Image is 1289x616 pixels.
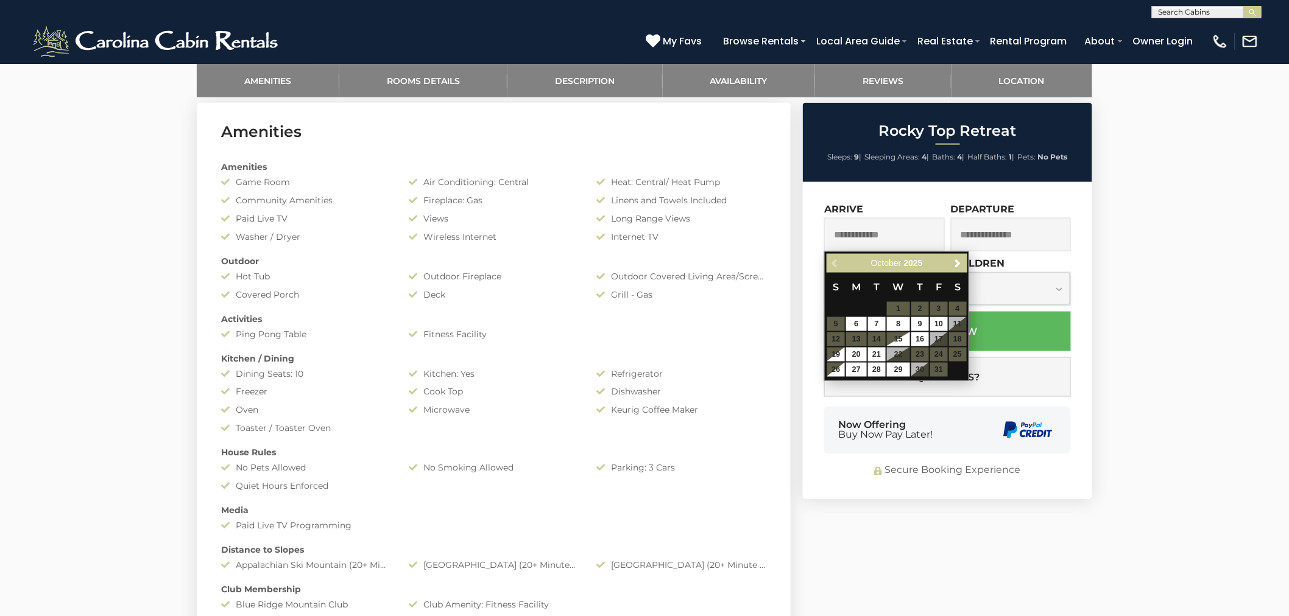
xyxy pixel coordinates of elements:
[984,30,1073,52] a: Rental Program
[588,194,775,206] div: Linens and Towels Included
[212,505,775,517] div: Media
[936,281,942,293] span: Friday
[212,480,400,492] div: Quiet Hours Enforced
[868,317,886,331] a: 7
[212,584,775,596] div: Club Membership
[400,559,587,572] div: [GEOGRAPHIC_DATA] (20+ Minutes Drive)
[952,64,1093,97] a: Location
[911,317,929,331] a: 9
[1079,30,1121,52] a: About
[917,281,923,293] span: Thursday
[400,386,587,398] div: Cook Top
[212,231,400,243] div: Washer / Dryer
[400,599,587,611] div: Club Amenity: Fitness Facility
[212,404,400,416] div: Oven
[212,599,400,611] div: Blue Ridge Mountain Club
[588,559,775,572] div: [GEOGRAPHIC_DATA] (20+ Minute Drive)
[212,176,400,188] div: Game Room
[810,30,906,52] a: Local Area Guide
[400,328,587,340] div: Fitness Facility
[221,121,766,142] h3: Amenities
[846,348,867,362] a: 20
[933,152,956,161] span: Baths:
[212,313,775,325] div: Activities
[868,363,886,377] a: 28
[588,176,775,188] div: Heat: Central/ Heat Pump
[212,368,400,380] div: Dining Seats: 10
[646,33,705,49] a: My Favs
[588,231,775,243] div: Internet TV
[212,270,400,282] div: Hot Tub
[922,152,927,161] strong: 4
[212,462,400,474] div: No Pets Allowed
[846,363,867,377] a: 27
[212,328,400,340] div: Ping Pong Table
[212,289,400,301] div: Covered Porch
[824,464,1071,478] div: Secure Booking Experience
[400,270,587,282] div: Outdoor Fireplace
[588,462,775,474] div: Parking: 3 Cars
[1127,30,1199,52] a: Owner Login
[212,520,400,532] div: Paid Live TV Programming
[911,30,979,52] a: Real Estate
[339,64,508,97] a: Rooms Details
[212,194,400,206] div: Community Amenities
[30,23,283,60] img: White-1-2.png
[663,33,702,49] span: My Favs
[588,386,775,398] div: Dishwasher
[930,317,948,331] a: 10
[865,149,930,165] li: |
[588,270,775,282] div: Outdoor Covered Living Area/Screened Porch
[212,422,400,435] div: Toaster / Toaster Oven
[400,368,587,380] div: Kitchen: Yes
[212,212,400,225] div: Paid Live TV
[400,404,587,416] div: Microwave
[904,258,923,268] span: 2025
[833,281,839,293] span: Sunday
[806,123,1089,139] h2: Rocky Top Retreat
[968,152,1008,161] span: Half Baths:
[588,404,775,416] div: Keurig Coffee Maker
[855,152,860,161] strong: 9
[893,281,904,293] span: Wednesday
[846,317,867,331] a: 6
[400,289,587,301] div: Deck
[212,447,775,459] div: House Rules
[838,421,933,440] div: Now Offering
[868,348,886,362] a: 21
[865,152,920,161] span: Sleeping Areas:
[828,149,862,165] li: |
[838,430,933,440] span: Buy Now Pay Later!
[827,348,845,362] a: 19
[874,281,880,293] span: Tuesday
[1038,152,1068,161] strong: No Pets
[911,332,929,346] a: 16
[588,368,775,380] div: Refrigerator
[827,363,845,377] a: 26
[1212,33,1229,50] img: phone-regular-white.png
[887,317,910,331] a: 8
[400,462,587,474] div: No Smoking Allowed
[951,257,1005,269] label: Children
[1241,33,1259,50] img: mail-regular-white.png
[212,352,775,365] div: Kitchen / Dining
[955,281,961,293] span: Saturday
[212,255,775,267] div: Outdoor
[400,212,587,225] div: Views
[887,332,910,346] a: 15
[1009,152,1012,161] strong: 1
[887,363,910,377] a: 29
[717,30,805,52] a: Browse Rentals
[663,64,816,97] a: Availability
[507,64,663,97] a: Description
[212,559,400,572] div: Appalachian Ski Mountain (20+ Minute Drive)
[968,149,1015,165] li: |
[400,176,587,188] div: Air Conditioning: Central
[828,152,853,161] span: Sleeps:
[933,149,965,165] li: |
[212,161,775,173] div: Amenities
[824,203,863,215] label: Arrive
[197,64,339,97] a: Amenities
[400,231,587,243] div: Wireless Internet
[958,152,962,161] strong: 4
